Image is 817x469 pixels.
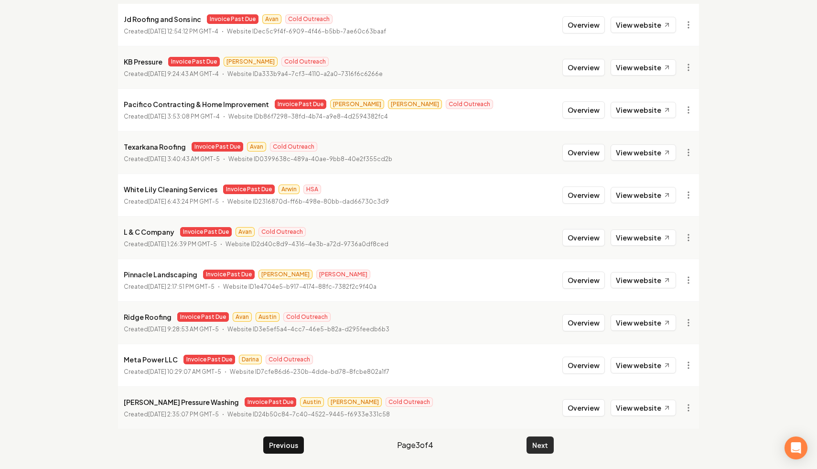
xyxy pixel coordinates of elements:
[148,155,220,163] time: [DATE] 3:40:43 AM GMT-5
[148,283,215,290] time: [DATE] 2:17:51 PM GMT-5
[386,397,433,407] span: Cold Outreach
[124,240,217,249] p: Created
[124,367,221,377] p: Created
[124,98,269,110] p: Pacifico Contracting & Home Improvement
[562,101,605,119] button: Overview
[124,13,201,25] p: Jd Roofing and Sons inc
[124,27,218,36] p: Created
[124,69,219,79] p: Created
[611,357,676,373] a: View website
[148,326,219,333] time: [DATE] 9:28:53 AM GMT-5
[611,144,676,161] a: View website
[562,399,605,416] button: Overview
[283,312,331,322] span: Cold Outreach
[611,315,676,331] a: View website
[303,185,321,194] span: HSA
[230,367,389,377] p: Website ID 7cfe86d6-230b-4dde-bd78-8fcbe802a1f7
[270,142,317,152] span: Cold Outreach
[168,57,220,66] span: Invoice Past Due
[148,240,217,248] time: [DATE] 1:26:39 PM GMT-5
[562,357,605,374] button: Overview
[124,56,162,67] p: KB Pressure
[226,240,388,249] p: Website ID 2d40c8d9-4316-4e3b-a72d-9736a0df8ced
[785,436,807,459] div: Open Intercom Messenger
[562,229,605,246] button: Overview
[562,272,605,289] button: Overview
[275,99,326,109] span: Invoice Past Due
[223,185,275,194] span: Invoice Past Due
[124,184,217,195] p: White Lily Cleaning Services
[263,436,304,454] button: Previous
[124,311,172,323] p: Ridge Roofing
[148,28,218,35] time: [DATE] 12:54:12 PM GMT-4
[247,142,266,152] span: Avan
[224,57,278,66] span: [PERSON_NAME]
[228,112,388,121] p: Website ID b86f7298-38fd-4b74-a9e8-4d2594382fc4
[262,14,281,24] span: Avan
[562,144,605,161] button: Overview
[562,16,605,33] button: Overview
[239,355,262,364] span: Darina
[124,226,174,238] p: L & C Company
[611,229,676,246] a: View website
[148,70,219,77] time: [DATE] 9:24:43 AM GMT-4
[227,69,383,79] p: Website ID a333b9a4-7cf3-4110-a2a0-7316f6c6266e
[611,272,676,288] a: View website
[281,57,329,66] span: Cold Outreach
[148,113,220,120] time: [DATE] 3:53:08 PM GMT-4
[562,314,605,331] button: Overview
[207,14,258,24] span: Invoice Past Due
[228,154,392,164] p: Website ID 0399638c-489a-40ae-9bb8-40e2f355cd2b
[562,186,605,204] button: Overview
[203,270,255,279] span: Invoice Past Due
[266,355,313,364] span: Cold Outreach
[279,185,300,194] span: Arwin
[300,397,324,407] span: Austin
[124,325,219,334] p: Created
[316,270,370,279] span: [PERSON_NAME]
[611,17,676,33] a: View website
[245,397,296,407] span: Invoice Past Due
[124,141,186,153] p: Texarkana Roofing
[256,312,279,322] span: Austin
[192,142,243,152] span: Invoice Past Due
[397,439,433,451] span: Page 3 of 4
[227,325,389,334] p: Website ID 3e5ef5a4-4cc7-46e5-b82a-d295feedb6b3
[180,227,232,237] span: Invoice Past Due
[611,187,676,203] a: View website
[233,312,252,322] span: Avan
[124,354,178,365] p: Meta Power LLC
[527,436,554,454] button: Next
[124,410,219,419] p: Created
[328,397,382,407] span: [PERSON_NAME]
[611,400,676,416] a: View website
[148,411,219,418] time: [DATE] 2:35:07 PM GMT-5
[227,410,390,419] p: Website ID 24b50c84-7c40-4522-9445-f6933e331c58
[258,270,312,279] span: [PERSON_NAME]
[388,99,442,109] span: [PERSON_NAME]
[562,59,605,76] button: Overview
[223,282,376,292] p: Website ID 1e4704e5-b917-4174-88fc-7382f2c9f40a
[236,227,255,237] span: Avan
[183,355,235,364] span: Invoice Past Due
[124,269,197,280] p: Pinnacle Landscaping
[124,396,239,408] p: [PERSON_NAME] Pressure Washing
[611,102,676,118] a: View website
[611,59,676,76] a: View website
[258,227,306,237] span: Cold Outreach
[227,27,386,36] p: Website ID ec5c9f4f-6909-4f46-b5bb-7ae60c63baaf
[446,99,493,109] span: Cold Outreach
[124,282,215,292] p: Created
[124,154,220,164] p: Created
[177,312,229,322] span: Invoice Past Due
[148,198,219,205] time: [DATE] 6:43:24 PM GMT-5
[124,197,219,207] p: Created
[285,14,333,24] span: Cold Outreach
[227,197,389,207] p: Website ID 2316870d-ff6b-498e-80bb-dad66730c3d9
[124,112,220,121] p: Created
[148,368,221,375] time: [DATE] 10:29:07 AM GMT-5
[330,99,384,109] span: [PERSON_NAME]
